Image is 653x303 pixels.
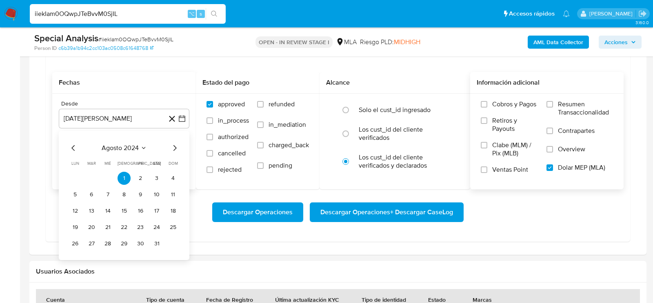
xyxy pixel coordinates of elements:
[589,10,635,18] p: lourdes.morinigo@mercadolibre.com
[200,10,202,18] span: s
[360,38,420,47] span: Riesgo PLD:
[58,45,153,52] a: c6b39a1b94c2cc103ac0508c61648768
[34,31,98,45] b: Special Analysis
[36,267,640,276] h2: Usuarios Asociados
[509,9,555,18] span: Accesos rápidos
[599,36,642,49] button: Acciones
[34,45,57,52] b: Person ID
[635,19,649,26] span: 3.160.0
[638,9,647,18] a: Salir
[528,36,589,49] button: AML Data Collector
[98,35,173,43] span: # iiekIam0OQwpJTeBvvM0SjIL
[206,8,222,20] button: search-icon
[30,9,226,19] input: Buscar usuario o caso...
[533,36,583,49] b: AML Data Collector
[604,36,628,49] span: Acciones
[563,10,570,17] a: Notificaciones
[189,10,195,18] span: ⌥
[394,37,420,47] span: MIDHIGH
[336,38,357,47] div: MLA
[255,36,333,48] p: OPEN - IN REVIEW STAGE I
